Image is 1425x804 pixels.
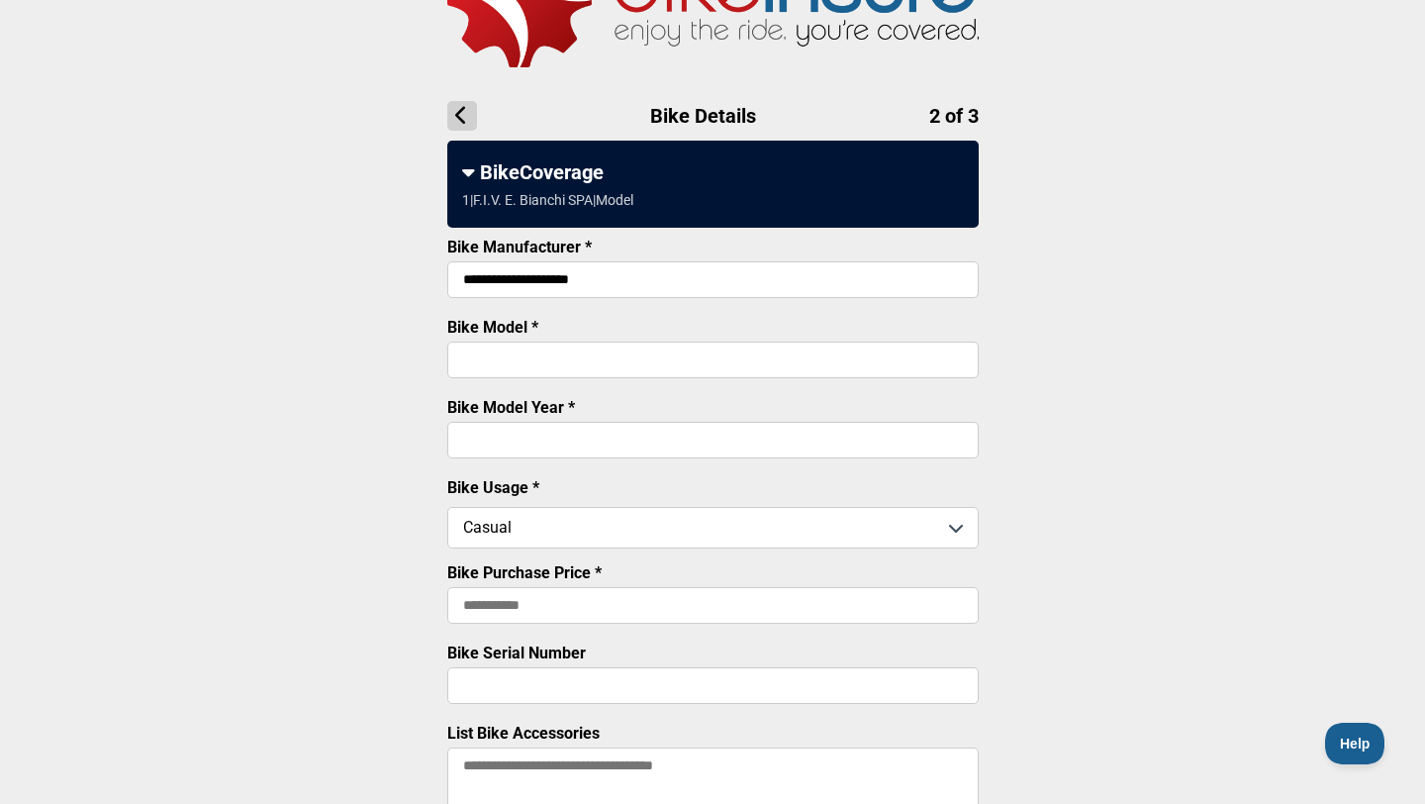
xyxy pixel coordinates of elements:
[462,160,964,184] div: BikeCoverage
[447,644,586,662] label: Bike Serial Number
[447,563,602,582] label: Bike Purchase Price *
[1325,723,1385,764] iframe: Toggle Customer Support
[929,104,979,128] span: 2 of 3
[462,192,633,208] div: 1 | F.I.V. E. Bianchi SPA | Model
[447,478,539,497] label: Bike Usage *
[447,724,600,743] label: List Bike Accessories
[447,101,979,131] h1: Bike Details
[447,238,592,256] label: Bike Manufacturer *
[447,318,538,337] label: Bike Model *
[447,398,575,417] label: Bike Model Year *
